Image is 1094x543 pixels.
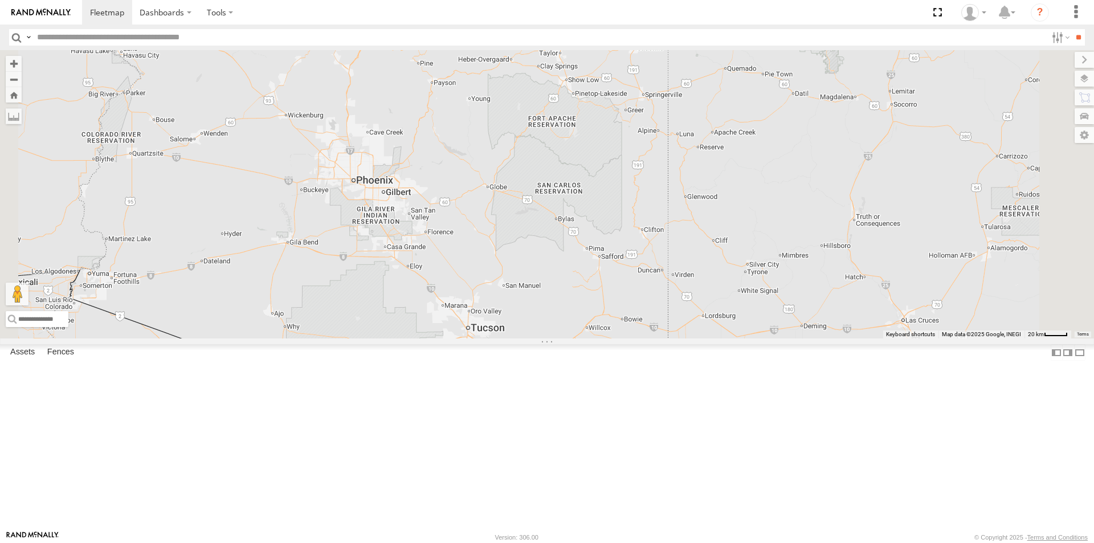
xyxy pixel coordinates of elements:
[6,108,22,124] label: Measure
[495,534,538,541] div: Version: 306.00
[5,345,40,361] label: Assets
[1024,330,1071,338] button: Map Scale: 20 km per 38 pixels
[1075,127,1094,143] label: Map Settings
[1031,3,1049,22] i: ?
[957,4,990,21] div: Sardor Khadjimedov
[1074,344,1085,361] label: Hide Summary Table
[6,87,22,103] button: Zoom Home
[6,283,28,305] button: Drag Pegman onto the map to open Street View
[1047,29,1072,46] label: Search Filter Options
[42,345,80,361] label: Fences
[1062,344,1073,361] label: Dock Summary Table to the Right
[6,71,22,87] button: Zoom out
[974,534,1088,541] div: © Copyright 2025 -
[11,9,71,17] img: rand-logo.svg
[1027,534,1088,541] a: Terms and Conditions
[1051,344,1062,361] label: Dock Summary Table to the Left
[24,29,33,46] label: Search Query
[1077,332,1089,336] a: Terms (opens in new tab)
[6,532,59,543] a: Visit our Website
[1028,331,1044,337] span: 20 km
[886,330,935,338] button: Keyboard shortcuts
[942,331,1021,337] span: Map data ©2025 Google, INEGI
[6,56,22,71] button: Zoom in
